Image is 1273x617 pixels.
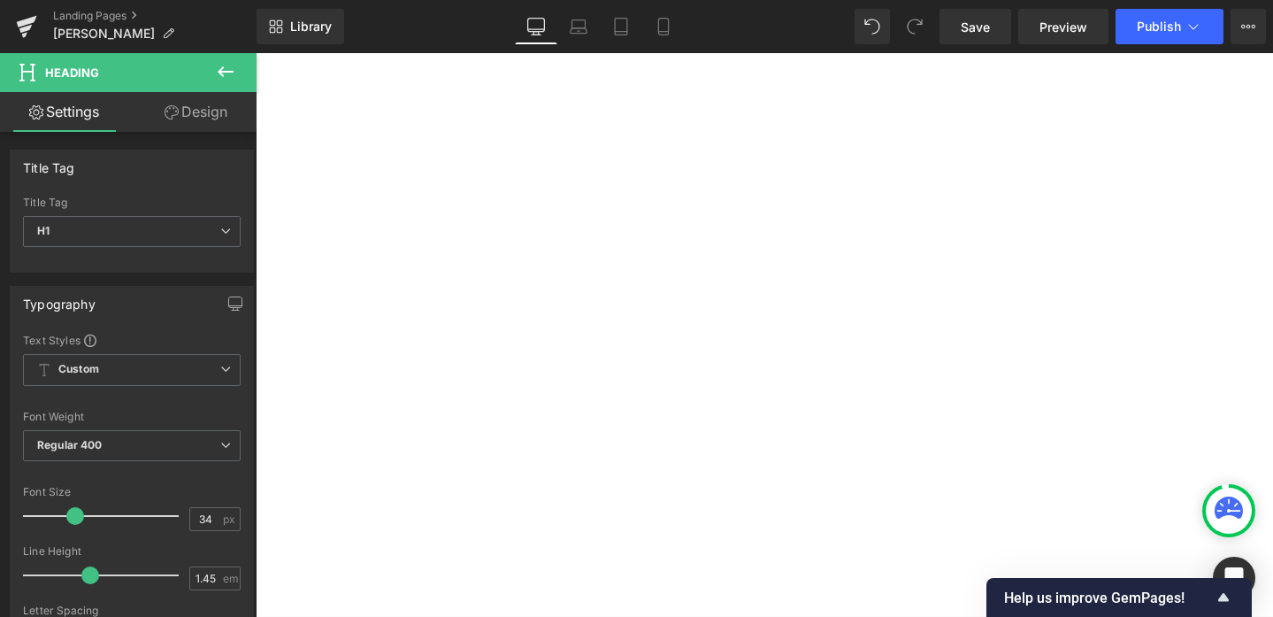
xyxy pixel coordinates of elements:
div: Title Tag [23,150,75,175]
a: Laptop [557,9,600,44]
a: Landing Pages [53,9,257,23]
div: Text Styles [23,333,241,347]
b: Regular 400 [37,438,103,451]
div: Title Tag [23,197,241,209]
div: Line Height [23,545,241,558]
button: Redo [897,9,932,44]
b: H1 [37,224,50,237]
a: Desktop [515,9,557,44]
span: Preview [1039,18,1087,36]
div: Letter Spacing [23,605,241,617]
span: Save [961,18,990,36]
span: px [223,513,238,525]
div: Typography [23,287,96,312]
span: Help us improve GemPages! [1004,590,1213,606]
a: Design [132,92,260,132]
a: Tablet [600,9,642,44]
button: Show survey - Help us improve GemPages! [1004,587,1234,608]
span: Heading [45,66,99,80]
a: Preview [1018,9,1108,44]
span: em [223,573,238,584]
div: Font Weight [23,411,241,423]
span: Library [290,19,332,35]
b: Custom [58,362,99,377]
a: Mobile [642,9,685,44]
button: Undo [855,9,890,44]
span: Publish [1137,19,1181,34]
div: Open Intercom Messenger [1213,557,1255,599]
button: More [1231,9,1266,44]
span: [PERSON_NAME] [53,27,155,41]
div: Font Size [23,486,241,498]
a: New Library [257,9,344,44]
button: Publish [1116,9,1223,44]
